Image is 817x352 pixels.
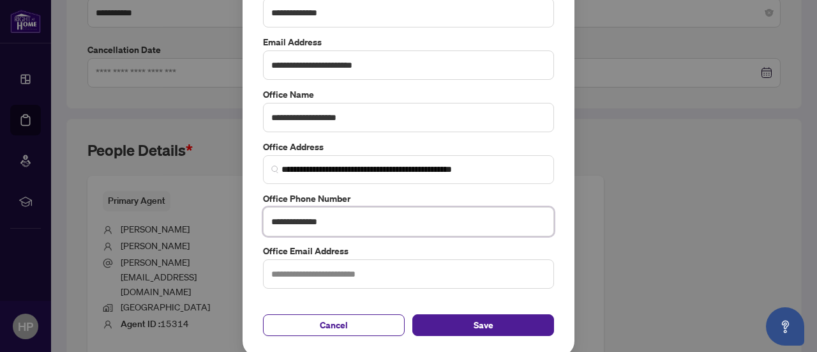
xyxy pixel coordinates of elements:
button: Cancel [263,314,405,336]
button: Save [412,314,554,336]
label: Email Address [263,35,554,49]
img: search_icon [271,165,279,173]
label: Office Name [263,88,554,102]
span: Save [474,315,493,335]
label: Office Address [263,140,554,154]
label: Office Email Address [263,244,554,258]
button: Open asap [766,307,804,346]
label: Office Phone Number [263,192,554,206]
span: Cancel [320,315,348,335]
